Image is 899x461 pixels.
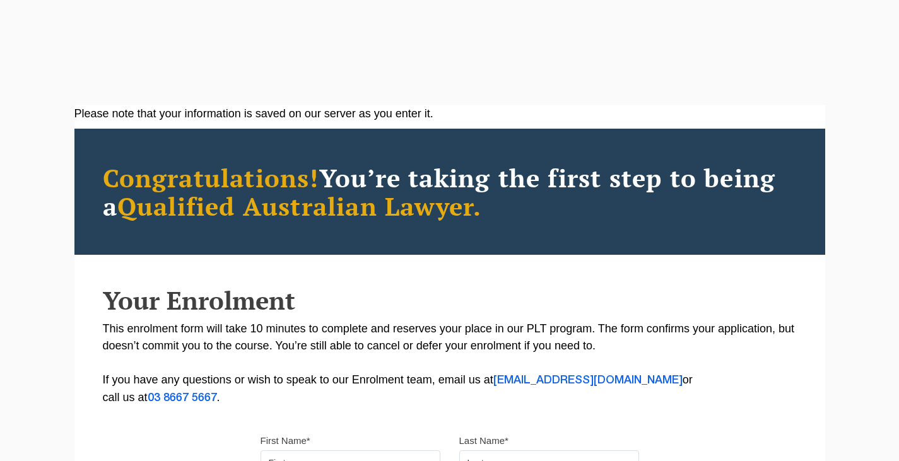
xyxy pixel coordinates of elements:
h2: You’re taking the first step to being a [103,163,797,220]
a: 03 8667 5667 [148,393,217,403]
a: [EMAIL_ADDRESS][DOMAIN_NAME] [493,375,683,385]
label: First Name* [261,435,310,447]
h2: Your Enrolment [103,286,797,314]
span: Congratulations! [103,161,319,194]
span: Qualified Australian Lawyer. [117,189,482,223]
p: This enrolment form will take 10 minutes to complete and reserves your place in our PLT program. ... [103,320,797,407]
label: Last Name* [459,435,508,447]
div: Please note that your information is saved on our server as you enter it. [74,105,825,122]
